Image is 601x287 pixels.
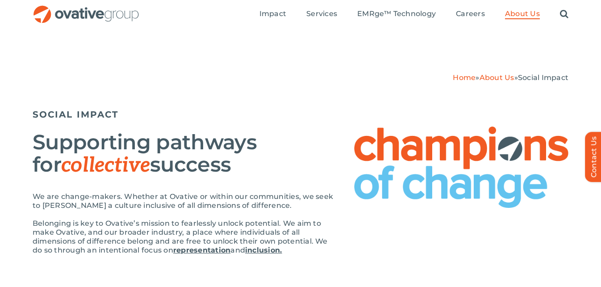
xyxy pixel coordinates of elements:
[480,73,514,82] a: About Us
[456,9,485,19] a: Careers
[518,73,568,82] span: Social Impact
[173,246,230,254] a: representation
[306,9,337,18] span: Services
[505,9,540,18] span: About Us
[453,73,568,82] span: » »
[61,153,150,178] span: collective
[560,9,568,19] a: Search
[354,127,568,208] img: Social Impact – Champions of Change Logo
[357,9,436,18] span: EMRge™ Technology
[306,9,337,19] a: Services
[259,9,286,19] a: Impact
[33,192,336,210] p: We are change-makers. Whether at Ovative or within our communities, we seek to [PERSON_NAME] a cu...
[453,73,476,82] a: Home
[33,219,336,255] p: Belonging is key to Ovative’s mission to fearlessly unlock potential. We aim to make Ovative, and...
[357,9,436,19] a: EMRge™ Technology
[456,9,485,18] span: Careers
[33,131,336,177] h2: Supporting pathways for success
[33,109,568,120] h5: SOCIAL IMPACT
[33,4,140,13] a: OG_Full_horizontal_RGB
[259,9,286,18] span: Impact
[245,246,282,254] a: inclusion.
[505,9,540,19] a: About Us
[230,246,245,254] span: and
